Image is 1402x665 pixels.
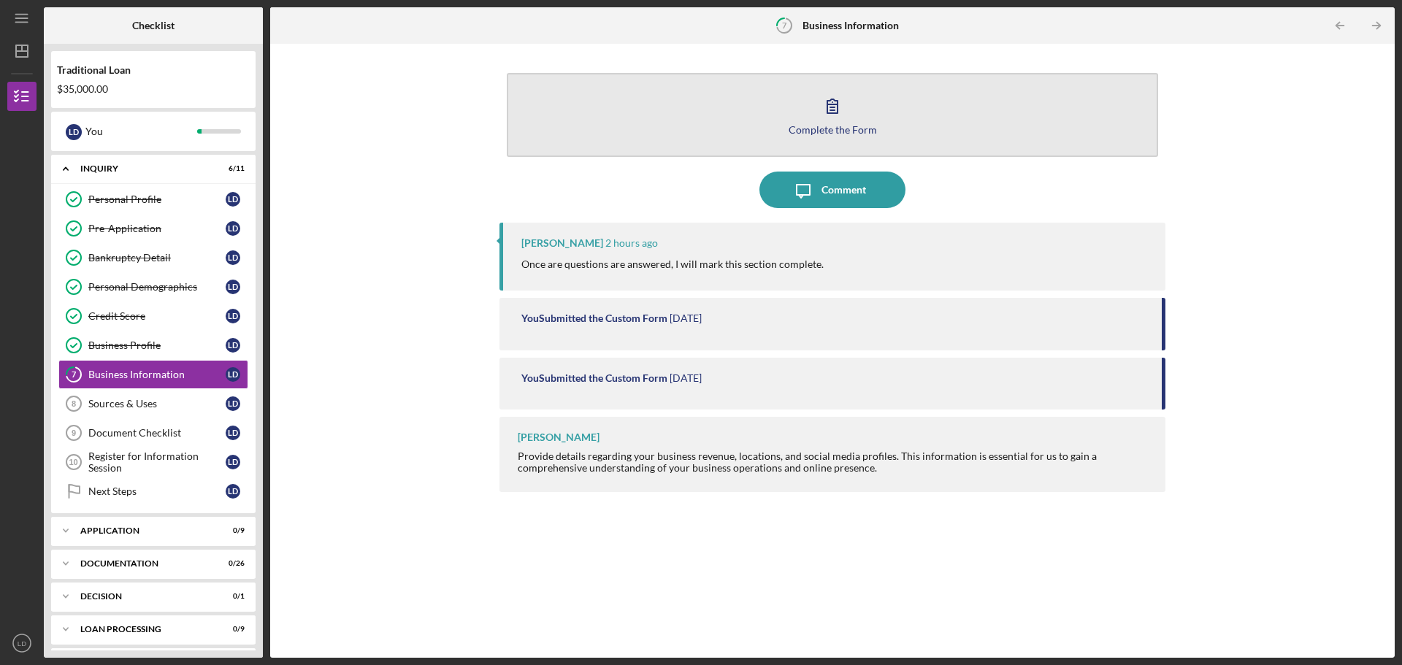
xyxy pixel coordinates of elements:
div: Loan Processing [80,625,208,634]
div: 6 / 11 [218,164,245,173]
div: L D [226,367,240,382]
tspan: 7 [782,20,787,30]
div: 0 / 9 [218,526,245,535]
div: L D [226,484,240,499]
div: Comment [821,172,866,208]
a: 8Sources & UsesLD [58,389,248,418]
div: Application [80,526,208,535]
a: 10Register for Information SessionLD [58,447,248,477]
div: Personal Profile [88,193,226,205]
div: Credit Score [88,310,226,322]
div: You Submitted the Custom Form [521,312,667,324]
div: Decision [80,592,208,601]
button: LD [7,629,37,658]
div: $35,000.00 [57,83,250,95]
div: L D [226,309,240,323]
a: Personal DemographicsLD [58,272,248,301]
div: Bankruptcy Detail [88,252,226,264]
div: L D [226,455,240,469]
div: L D [226,221,240,236]
time: 2025-09-25 22:47 [670,312,702,324]
b: Business Information [802,20,899,31]
div: [PERSON_NAME] [518,431,600,443]
a: Business ProfileLD [58,331,248,360]
div: 0 / 9 [218,625,245,634]
div: Register for Information Session [88,450,226,474]
div: L D [226,338,240,353]
div: Inquiry [80,164,208,173]
a: Bankruptcy DetailLD [58,243,248,272]
time: 2025-10-09 18:39 [605,237,658,249]
a: Pre-ApplicationLD [58,214,248,243]
time: 2025-09-18 16:12 [670,372,702,384]
a: Personal ProfileLD [58,185,248,214]
div: Next Steps [88,485,226,497]
a: 7Business InformationLD [58,360,248,389]
div: Business Profile [88,339,226,351]
div: Sources & Uses [88,398,226,410]
div: Personal Demographics [88,281,226,293]
div: 0 / 26 [218,559,245,568]
div: Business Information [88,369,226,380]
button: Complete the Form [507,73,1158,157]
div: You Submitted the Custom Form [521,372,667,384]
button: Comment [759,172,905,208]
a: Next StepsLD [58,477,248,506]
tspan: 7 [72,370,77,380]
div: Document Checklist [88,427,226,439]
tspan: 8 [72,399,76,408]
div: L D [226,426,240,440]
div: Complete the Form [789,124,877,135]
div: L D [226,192,240,207]
a: 9Document ChecklistLD [58,418,248,447]
tspan: 10 [69,458,77,466]
div: Pre-Application [88,223,226,234]
div: L D [226,250,240,265]
div: [PERSON_NAME] [521,237,603,249]
div: Provide details regarding your business revenue, locations, and social media profiles. This infor... [518,450,1151,474]
p: Once are questions are answered, I will mark this section complete. [521,256,824,272]
div: 0 / 1 [218,592,245,601]
div: You [85,119,197,144]
tspan: 9 [72,428,76,437]
b: Checklist [132,20,175,31]
div: L D [226,280,240,294]
div: Traditional Loan [57,64,250,76]
div: L D [226,396,240,411]
text: LD [18,639,26,647]
div: Documentation [80,559,208,568]
div: L D [66,124,82,140]
a: Credit ScoreLD [58,301,248,331]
